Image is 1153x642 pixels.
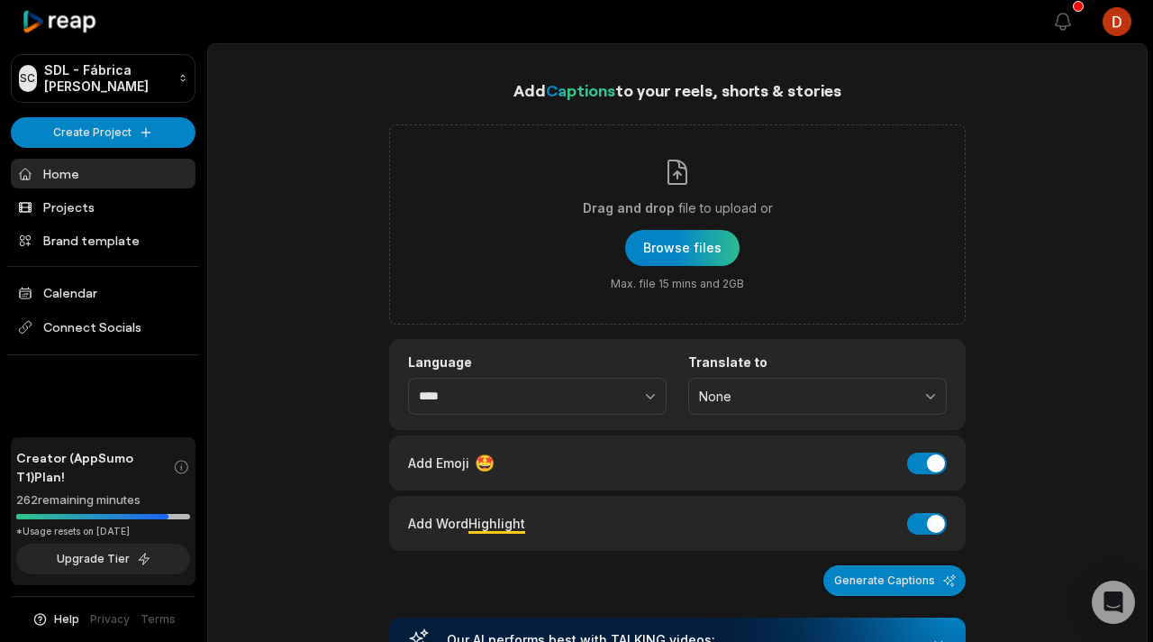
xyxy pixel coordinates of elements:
[408,511,525,536] div: Add Word
[44,62,171,95] p: SDL - Fábrica [PERSON_NAME]
[16,544,190,574] button: Upgrade Tier
[468,516,525,531] span: Highlight
[823,565,966,596] button: Generate Captions
[90,611,130,628] a: Privacy
[389,78,966,103] h1: Add to your reels, shorts & stories
[11,225,195,255] a: Brand template
[1092,581,1135,624] div: Open Intercom Messenger
[16,525,190,538] div: *Usage resets on [DATE]
[11,278,195,307] a: Calendar
[11,117,195,148] button: Create Project
[546,80,615,100] span: Captions
[11,311,195,344] span: Connect Socials
[699,389,911,405] span: None
[475,451,495,475] span: 🤩
[688,354,947,371] label: Translate to
[19,65,37,92] div: SC
[54,611,79,628] span: Help
[408,354,667,371] label: Language
[688,378,947,416] button: None
[32,611,79,628] button: Help
[16,491,190,509] div: 262 remaining minutes
[11,192,195,222] a: Projects
[16,448,173,486] span: Creator (AppSumo T1) Plan!
[625,230,740,266] button: Drag and dropfile to upload orMax. file 15 mins and 2GB
[141,611,176,628] a: Terms
[408,454,469,472] span: Add Emoji
[611,277,744,291] span: Max. file 15 mins and 2GB
[678,197,773,219] span: file to upload or
[583,197,675,219] span: Drag and drop
[11,159,195,188] a: Home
